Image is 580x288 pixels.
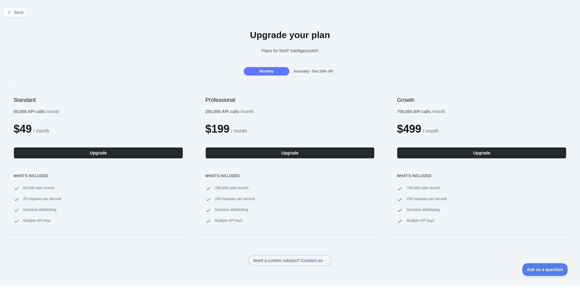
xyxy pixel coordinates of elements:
[205,96,375,104] h2: Professional
[205,123,230,135] span: $ 199
[397,108,445,115] div: / month
[397,123,421,135] span: $ 499
[397,109,431,114] b: 700,000 API calls
[522,263,568,276] iframe: Toggle Customer Support
[205,109,239,114] b: 250,000 API calls
[205,108,253,115] div: / month
[397,96,566,104] h2: Growth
